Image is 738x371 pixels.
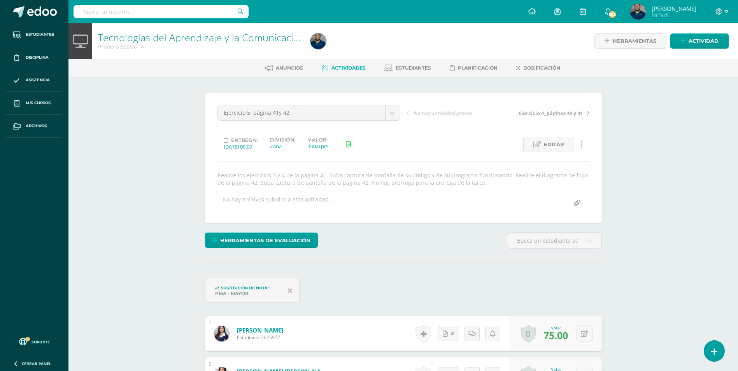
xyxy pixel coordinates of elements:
div: No hay archivos subidos a esta actividad... [223,196,333,211]
span: Ejercicio 4, páginas 40 y 41 [519,110,583,117]
img: d8373e4dfd60305494891825aa241832.png [630,4,646,19]
div: Zona [270,143,295,150]
span: Archivos [26,123,47,129]
a: 2 [438,326,459,341]
span: 75.00 [543,329,568,342]
span: 553 [608,10,617,19]
a: Disciplina [6,46,62,69]
a: [PERSON_NAME] [237,326,283,334]
img: d8373e4dfd60305494891825aa241832.png [310,33,326,49]
label: Valor: [308,137,328,143]
span: Sustitución de nota: [221,285,269,290]
a: Asistencia [6,69,62,92]
a: Planificación [450,62,498,74]
span: Cerrar panel [22,361,51,366]
span: Estudiantes [396,65,431,71]
span: Mi Perfil [652,12,696,18]
span: Ejercicio 5, página 41y 42 [224,105,379,120]
div: Nota: [543,325,568,331]
a: Herramientas [594,33,666,49]
a: Actividad [670,33,729,49]
span: Mis cursos [26,100,51,106]
div: Primero Básico 'A' [98,43,301,50]
a: Ejercicio 5, página 41y 42 [218,105,400,120]
span: Soporte [32,339,50,345]
a: Tecnologías del Aprendizaje y la Comunicación [98,31,305,44]
h1: Tecnologías del Aprendizaje y la Comunicación [98,32,301,43]
a: Estudiantes [6,23,62,46]
span: 2 [451,326,454,341]
input: Busca un estudiante aquí... [507,233,601,248]
span: Herramientas de evaluación [220,233,310,248]
span: Actividades [331,65,366,71]
img: 396c218622c77e6cfd8e903135c93ac2.png [214,326,230,341]
span: Dosificación [523,65,560,71]
span: Editar [544,137,564,152]
a: Mis cursos [6,92,62,115]
span: Estudiantes [26,31,54,38]
input: Busca un usuario... [74,5,249,18]
span: Disciplina [26,54,49,61]
span: No hay actividad previa [413,110,472,117]
div: [DATE] 09:00 [224,143,258,150]
a: Herramientas de evaluación [205,233,318,248]
a: Actividades [322,62,366,74]
span: Anuncios [276,65,303,71]
a: Anuncios [265,62,303,74]
a: Soporte [9,336,59,346]
a: Dosificación [516,62,560,74]
a: 0 [521,325,536,343]
a: Archivos [6,115,62,138]
div: PMA - Mayor [215,290,282,296]
div: 100.0 pts [308,143,328,150]
span: Asistencia [26,77,50,83]
a: Estudiantes [384,62,431,74]
span: Entrega: [231,137,258,143]
span: Estudiante 2025977 [237,334,283,341]
span: [PERSON_NAME] [652,5,696,12]
span: Planificación [458,65,498,71]
span: Herramientas [613,34,656,48]
label: División: [270,137,295,143]
div: Realice los ejercicios 3 y 4 de la página 41. Suba captura de pantalla de su código y de su progr... [214,171,593,186]
span: Actividad [689,34,719,48]
a: Ejercicio 4, páginas 40 y 41 [498,109,589,117]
